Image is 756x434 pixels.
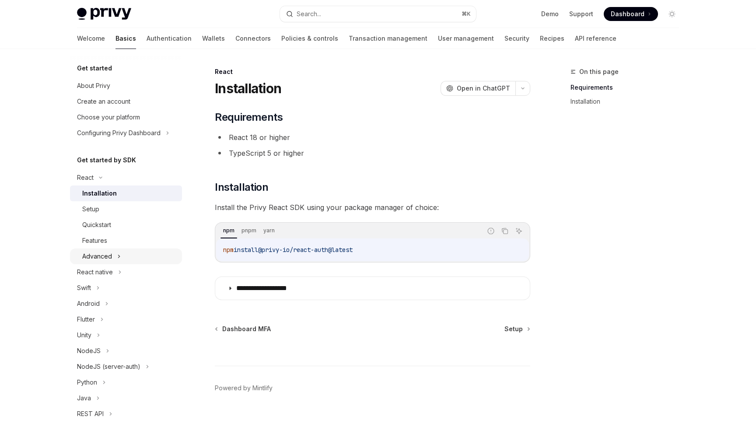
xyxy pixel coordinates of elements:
[441,81,515,96] button: Open in ChatGPT
[77,314,95,325] div: Flutter
[82,188,117,199] div: Installation
[115,28,136,49] a: Basics
[77,330,91,340] div: Unity
[70,94,182,109] a: Create an account
[215,80,281,96] h1: Installation
[261,225,277,236] div: yarn
[82,235,107,246] div: Features
[611,10,644,18] span: Dashboard
[77,393,91,403] div: Java
[297,9,321,19] div: Search...
[223,246,234,254] span: npm
[504,325,523,333] span: Setup
[77,346,101,356] div: NodeJS
[504,28,529,49] a: Security
[70,233,182,248] a: Features
[239,225,259,236] div: pnpm
[70,201,182,217] a: Setup
[77,128,161,138] div: Configuring Privy Dashboard
[215,147,530,159] li: TypeScript 5 or higher
[70,185,182,201] a: Installation
[82,220,111,230] div: Quickstart
[215,201,530,213] span: Install the Privy React SDK using your package manager of choice:
[77,377,97,388] div: Python
[604,7,658,21] a: Dashboard
[70,109,182,125] a: Choose your platform
[575,28,616,49] a: API reference
[70,78,182,94] a: About Privy
[77,96,130,107] div: Create an account
[77,63,112,73] h5: Get started
[541,10,559,18] a: Demo
[281,28,338,49] a: Policies & controls
[215,67,530,76] div: React
[202,28,225,49] a: Wallets
[570,94,686,108] a: Installation
[77,112,140,122] div: Choose your platform
[438,28,494,49] a: User management
[70,217,182,233] a: Quickstart
[349,28,427,49] a: Transaction management
[82,204,99,214] div: Setup
[579,66,619,77] span: On this page
[485,225,497,237] button: Report incorrect code
[222,325,271,333] span: Dashboard MFA
[77,172,94,183] div: React
[665,7,679,21] button: Toggle dark mode
[77,267,113,277] div: React native
[77,80,110,91] div: About Privy
[462,10,471,17] span: ⌘ K
[77,155,136,165] h5: Get started by SDK
[504,325,529,333] a: Setup
[280,6,476,22] button: Search...⌘K
[77,361,140,372] div: NodeJS (server-auth)
[499,225,511,237] button: Copy the contents from the code block
[457,84,510,93] span: Open in ChatGPT
[540,28,564,49] a: Recipes
[82,251,112,262] div: Advanced
[77,283,91,293] div: Swift
[220,225,237,236] div: npm
[513,225,525,237] button: Ask AI
[234,246,258,254] span: install
[235,28,271,49] a: Connectors
[77,8,131,20] img: light logo
[77,298,100,309] div: Android
[216,325,271,333] a: Dashboard MFA
[570,80,686,94] a: Requirements
[215,180,268,194] span: Installation
[77,28,105,49] a: Welcome
[215,131,530,143] li: React 18 or higher
[258,246,353,254] span: @privy-io/react-auth@latest
[147,28,192,49] a: Authentication
[215,384,273,392] a: Powered by Mintlify
[569,10,593,18] a: Support
[77,409,104,419] div: REST API
[215,110,283,124] span: Requirements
